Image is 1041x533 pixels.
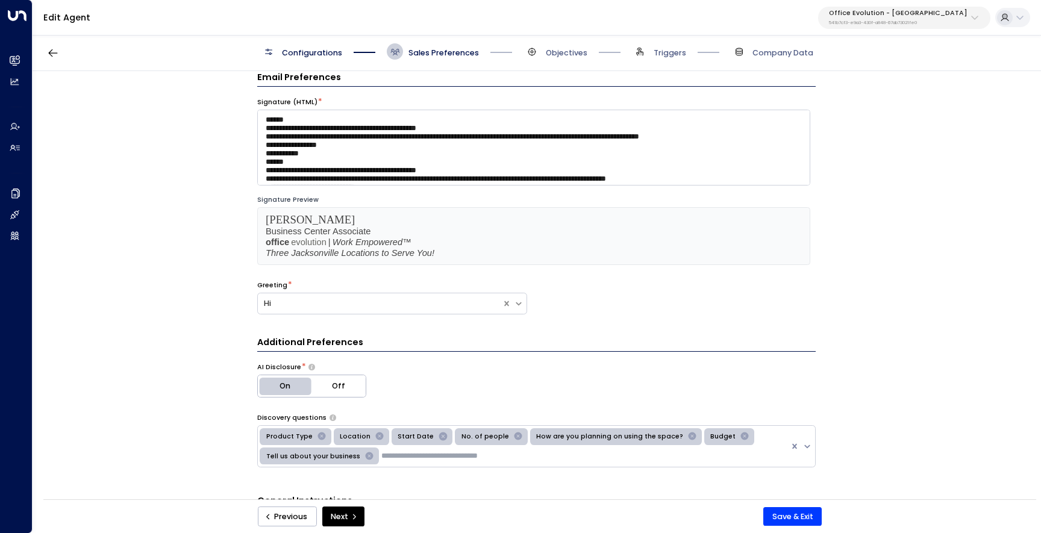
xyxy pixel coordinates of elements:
div: Remove No. of people [511,430,525,443]
div: Remove How are you planning on using the space? [685,430,699,443]
div: Product Type [263,430,314,443]
div: Start Date [394,430,436,443]
div: Hi [264,298,496,310]
h3: Additional Preferences [257,336,816,352]
div: Location [336,430,372,443]
label: Greeting [257,281,287,290]
button: On [258,375,312,397]
h3: Email Preferences [257,71,816,87]
div: Budget [707,430,737,443]
span: | [328,237,331,247]
span: Configurations [282,48,342,58]
div: How are you planning on using the space? [533,430,685,443]
h3: General Instructions [257,494,816,510]
div: Remove Budget [737,430,752,443]
p: 541b7cf3-e9a3-430f-a848-67ab73021fe0 [829,20,968,25]
label: AI Disclosure [257,363,301,372]
button: Off [311,375,366,397]
span: Company Data [752,48,813,58]
em: Three Jacksonville Locations to Serve You! [266,248,434,258]
span: Triggers [654,48,686,58]
strong: office [266,237,289,247]
div: Remove Product Type [314,430,329,443]
div: Remove Location [372,430,387,443]
span: evolution [291,237,327,247]
label: Discovery questions [257,413,327,423]
p: Office Evolution - [GEOGRAPHIC_DATA] [829,10,968,17]
div: Tell us about your business [263,450,362,463]
span: Sales Preferences [408,48,479,58]
em: Work Empowered™ [333,237,411,247]
button: Save & Exit [763,507,822,526]
button: Choose whether the agent should proactively disclose its AI nature in communications or only reve... [308,364,315,371]
span: Business Center Associate [266,226,370,236]
a: Edit Agent [43,11,90,23]
div: Platform [257,375,366,397]
div: No. of people [458,430,511,443]
div: Remove Tell us about your business [362,450,377,463]
button: Previous [258,507,317,527]
label: Signature (HTML) [257,98,317,107]
span: [PERSON_NAME] [266,213,355,226]
button: Office Evolution - [GEOGRAPHIC_DATA]541b7cf3-e9a3-430f-a848-67ab73021fe0 [818,7,990,29]
div: Remove Start Date [436,430,450,443]
div: Signature Preview [257,195,810,205]
button: Next [322,507,364,527]
button: Select the types of questions the agent should use to engage leads in initial emails. These help ... [330,414,336,421]
span: Objectives [546,48,587,58]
